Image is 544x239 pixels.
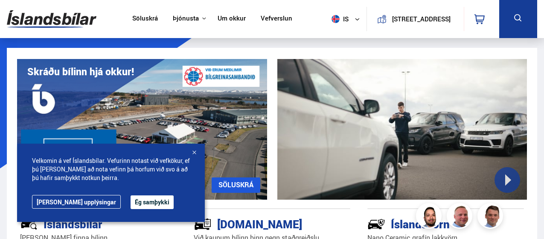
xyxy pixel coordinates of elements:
button: Þjónusta [173,15,199,23]
a: Um okkur [218,15,246,24]
a: SÖLUSKRÁ [212,177,260,193]
img: siFngHWaQ9KaOqBr.png [448,204,474,230]
a: Vefverslun [261,15,292,24]
button: Ég samþykki [131,195,174,209]
img: nhp88E3Fdnt1Opn2.png [417,204,443,230]
div: Íslandsvörn [367,216,494,231]
img: FbJEzSuNWCJXmdc-.webp [479,204,504,230]
img: G0Ugv5HjCgRt.svg [7,5,96,33]
a: [STREET_ADDRESS] [372,7,459,31]
img: -Svtn6bYgwAsiwNX.svg [367,215,385,233]
span: is [328,15,349,23]
img: svg+xml;base64,PHN2ZyB4bWxucz0iaHR0cDovL3d3dy53My5vcmcvMjAwMC9zdmciIHdpZHRoPSI1MTIiIGhlaWdodD0iNT... [332,15,340,23]
div: [DOMAIN_NAME] [194,216,320,231]
span: Velkomin á vef Íslandsbílar. Vefurinn notast við vefkökur, ef þú [PERSON_NAME] að nota vefinn þá ... [32,156,190,182]
a: [PERSON_NAME] upplýsingar [32,195,121,209]
div: Íslandsbílar [20,216,146,231]
img: JRvxyua_JYH6wB4c.svg [20,215,38,233]
img: tr5P-W3DuiFaO7aO.svg [194,215,212,233]
h1: Skráðu bílinn hjá okkur! [27,66,134,77]
a: Söluskrá [132,15,158,24]
img: eKx6w-_Home_640_.png [17,59,267,200]
button: [STREET_ADDRESS] [390,15,453,23]
button: is [328,6,367,32]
